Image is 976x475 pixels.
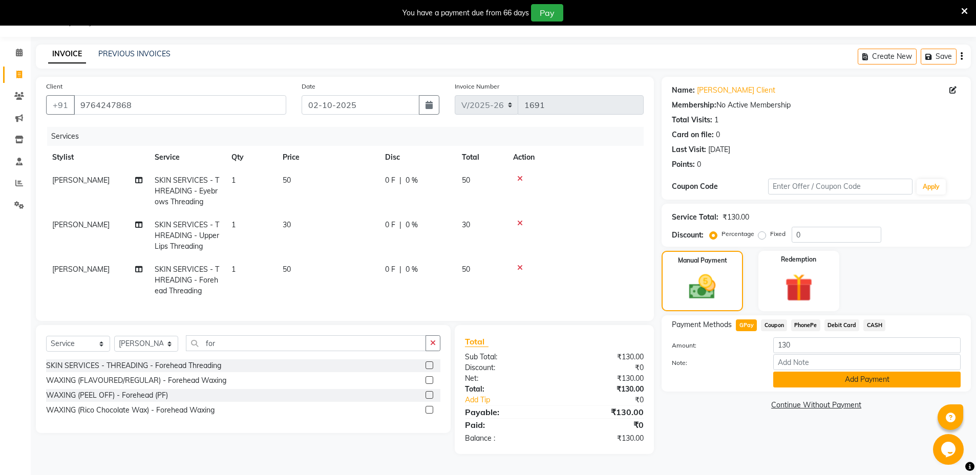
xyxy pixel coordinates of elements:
[457,433,555,444] div: Balance :
[455,82,499,91] label: Invoice Number
[457,362,555,373] div: Discount:
[399,220,401,230] span: |
[672,115,712,125] div: Total Visits:
[723,212,749,223] div: ₹130.00
[664,341,766,350] label: Amount:
[781,255,816,264] label: Redemption
[672,144,706,155] div: Last Visit:
[770,229,786,239] label: Fixed
[406,175,418,186] span: 0 %
[672,181,768,192] div: Coupon Code
[863,319,885,331] span: CASH
[933,434,966,465] iframe: chat widget
[52,176,110,185] span: [PERSON_NAME]
[46,95,75,115] button: +91
[283,265,291,274] span: 50
[155,176,219,206] span: SKIN SERVICES - THREADING - Eyebrows Threading
[921,49,957,64] button: Save
[231,220,236,229] span: 1
[385,264,395,275] span: 0 F
[231,176,236,185] span: 1
[672,129,714,140] div: Card on file:
[768,179,913,195] input: Enter Offer / Coupon Code
[225,146,277,169] th: Qty
[672,100,716,111] div: Membership:
[697,85,775,96] a: [PERSON_NAME] Client
[457,395,570,405] a: Add Tip
[672,230,704,241] div: Discount:
[402,8,529,18] div: You have a payment due from 66 days
[283,176,291,185] span: 50
[824,319,860,331] span: Debit Card
[46,390,168,401] div: WAXING (PEEL OFF) - Forehead (PF)
[672,100,961,111] div: No Active Membership
[858,49,917,64] button: Create New
[555,433,652,444] div: ₹130.00
[48,45,86,63] a: INVOICE
[46,82,62,91] label: Client
[678,256,727,265] label: Manual Payment
[148,146,225,169] th: Service
[708,144,730,155] div: [DATE]
[664,400,969,411] a: Continue Without Payment
[791,319,820,331] span: PhonePe
[52,265,110,274] span: [PERSON_NAME]
[714,115,718,125] div: 1
[283,220,291,229] span: 30
[52,220,110,229] span: [PERSON_NAME]
[672,319,732,330] span: Payment Methods
[155,220,219,251] span: SKIN SERVICES - THREADING - Upper Lips Threading
[457,352,555,362] div: Sub Total:
[155,265,219,295] span: SKIN SERVICES - THREADING - Forehead Threading
[555,373,652,384] div: ₹130.00
[555,384,652,395] div: ₹130.00
[462,220,470,229] span: 30
[531,4,563,21] button: Pay
[736,319,757,331] span: GPay
[186,335,426,351] input: Search or Scan
[385,220,395,230] span: 0 F
[507,146,644,169] th: Action
[773,372,961,387] button: Add Payment
[681,271,725,303] img: _cash.svg
[697,159,701,170] div: 0
[457,419,555,431] div: Paid:
[716,129,720,140] div: 0
[672,159,695,170] div: Points:
[399,264,401,275] span: |
[917,179,946,195] button: Apply
[406,220,418,230] span: 0 %
[46,375,226,386] div: WAXING (FLAVOURED/REGULAR) - Forehead Waxing
[399,175,401,186] span: |
[457,373,555,384] div: Net:
[46,405,215,416] div: WAXING (Rico Chocolate Wax) - Forehead Waxing
[672,85,695,96] div: Name:
[773,337,961,353] input: Amount
[761,319,787,331] span: Coupon
[773,354,961,370] input: Add Note
[555,419,652,431] div: ₹0
[456,146,507,169] th: Total
[277,146,379,169] th: Price
[46,360,221,371] div: SKIN SERVICES - THREADING - Forehead Threading
[47,127,651,146] div: Services
[98,49,171,58] a: PREVIOUS INVOICES
[664,358,766,368] label: Note:
[46,146,148,169] th: Stylist
[462,176,470,185] span: 50
[465,336,489,347] span: Total
[379,146,456,169] th: Disc
[231,265,236,274] span: 1
[555,362,652,373] div: ₹0
[457,406,555,418] div: Payable:
[555,352,652,362] div: ₹130.00
[74,95,286,115] input: Search by Name/Mobile/Email/Code
[570,395,651,405] div: ₹0
[555,406,652,418] div: ₹130.00
[385,175,395,186] span: 0 F
[672,212,718,223] div: Service Total:
[457,384,555,395] div: Total:
[462,265,470,274] span: 50
[302,82,315,91] label: Date
[776,270,822,305] img: _gift.svg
